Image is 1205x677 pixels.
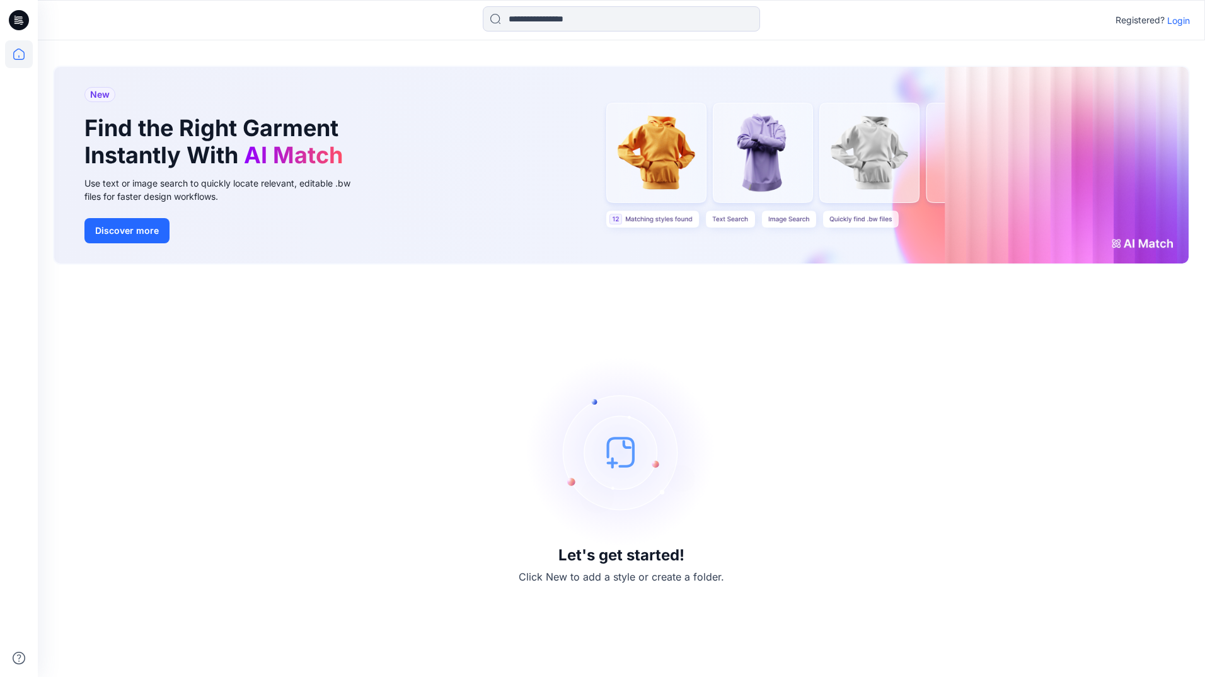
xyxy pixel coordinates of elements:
[244,141,343,169] span: AI Match
[519,569,724,584] p: Click New to add a style or create a folder.
[527,357,716,547] img: empty-state-image.svg
[84,176,368,203] div: Use text or image search to quickly locate relevant, editable .bw files for faster design workflows.
[84,115,349,169] h1: Find the Right Garment Instantly With
[1167,14,1190,27] p: Login
[90,87,110,102] span: New
[1116,13,1165,28] p: Registered?
[558,547,684,564] h3: Let's get started!
[84,218,170,243] button: Discover more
